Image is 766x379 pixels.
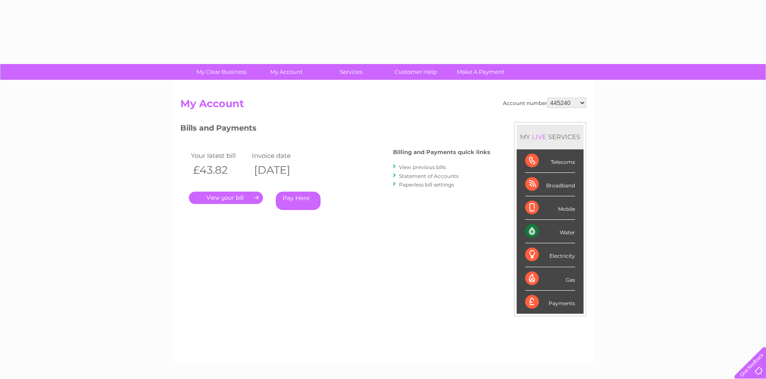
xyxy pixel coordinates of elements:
[525,220,575,243] div: Water
[399,164,446,170] a: View previous bills
[525,149,575,173] div: Telecoms
[276,192,321,210] a: Pay Here
[250,161,311,179] th: [DATE]
[381,64,451,80] a: Customer Help
[517,125,584,149] div: MY SERVICES
[180,122,490,137] h3: Bills and Payments
[399,173,459,179] a: Statement of Accounts
[180,98,586,114] h2: My Account
[525,243,575,267] div: Electricity
[189,161,250,179] th: £43.82
[525,196,575,220] div: Mobile
[525,291,575,314] div: Payments
[186,64,257,80] a: My Clear Business
[316,64,386,80] a: Services
[530,133,548,141] div: LIVE
[445,64,516,80] a: Make A Payment
[251,64,321,80] a: My Account
[393,149,490,155] h4: Billing and Payments quick links
[525,267,575,291] div: Gas
[250,150,311,161] td: Invoice date
[399,181,454,188] a: Paperless bill settings
[189,150,250,161] td: Your latest bill
[503,98,586,108] div: Account number
[525,173,575,196] div: Broadband
[189,192,263,204] a: .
